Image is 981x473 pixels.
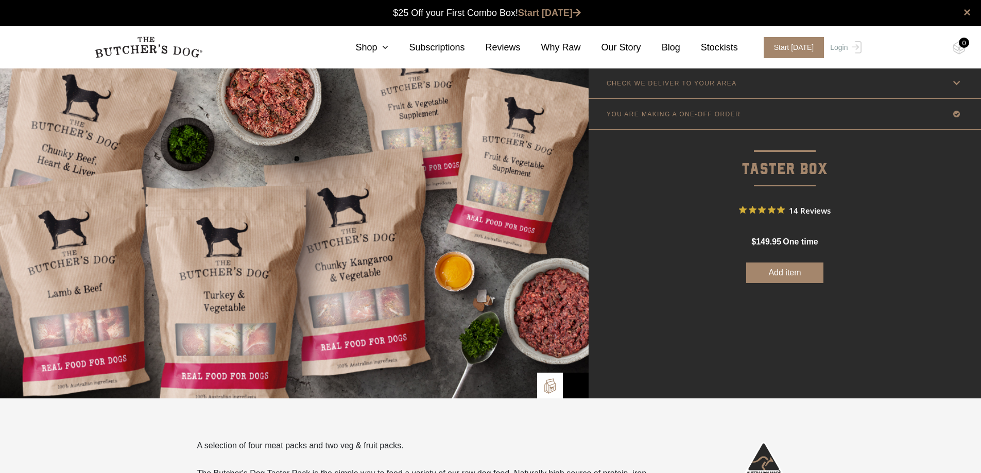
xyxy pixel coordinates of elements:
span: 149.95 [756,237,781,246]
a: YOU ARE MAKING A ONE-OFF ORDER [589,99,981,129]
span: one time [783,237,818,246]
p: YOU ARE MAKING A ONE-OFF ORDER [607,111,741,118]
button: Add item [746,262,823,283]
a: Start [DATE] [753,37,828,58]
p: Taster Box [589,130,981,182]
img: TBD_Lifestyle_Black.png [568,378,583,393]
button: Rated 4.9 out of 5 stars from 14 reviews. Jump to reviews. [739,202,831,218]
a: Why Raw [521,41,581,55]
p: CHECK WE DELIVER TO YOUR AREA [607,80,737,87]
img: TBD_Build-A-Box.png [542,378,558,394]
span: $ [751,237,756,246]
a: close [963,6,971,19]
span: 14 Reviews [789,202,831,218]
span: Start [DATE] [764,37,824,58]
img: TBD_Cart-Empty.png [953,41,966,55]
div: 0 [959,38,969,48]
a: Stockists [680,41,738,55]
a: Login [828,37,861,58]
a: Shop [335,41,388,55]
a: Reviews [465,41,521,55]
a: Our Story [581,41,641,55]
a: Blog [641,41,680,55]
a: Subscriptions [388,41,464,55]
a: Start [DATE] [518,8,581,18]
a: CHECK WE DELIVER TO YOUR AREA [589,68,981,98]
